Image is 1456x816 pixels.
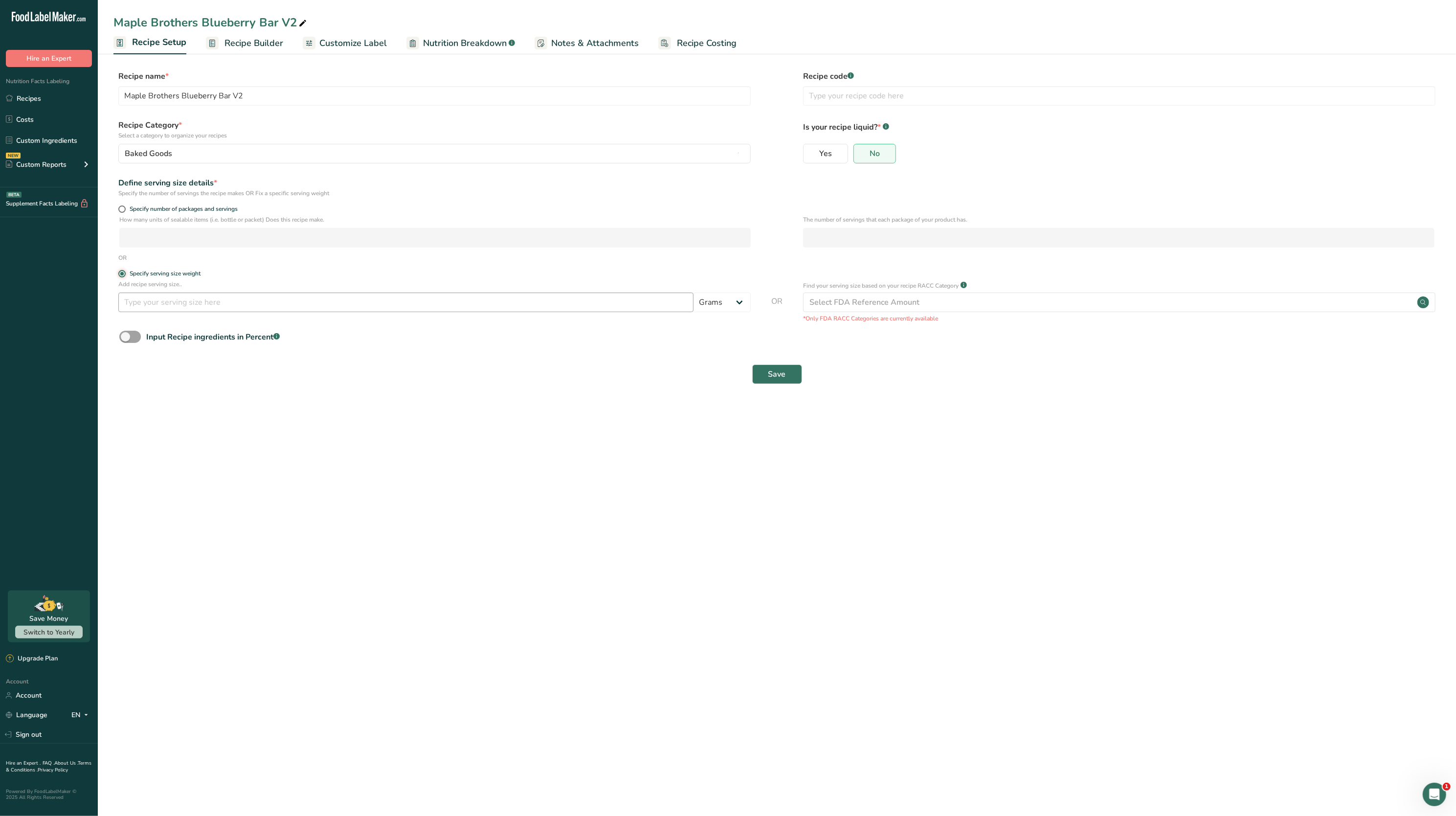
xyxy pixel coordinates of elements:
p: Is your recipe liquid? [803,119,1435,133]
label: Recipe Category [118,119,751,140]
span: Switch to Yearly [23,628,74,637]
div: OR [118,253,127,262]
div: Input Recipe ingredients in Percent [146,331,280,343]
a: Notes & Attachments [535,32,639,54]
span: Baked Goods [125,148,172,159]
a: Terms & Conditions . [6,760,91,773]
span: Recipe Builder [224,37,283,50]
button: Baked Goods [118,144,751,163]
label: Recipe code [803,70,1435,82]
div: Specify the number of servings the recipe makes OR Fix a specific serving weight [118,189,751,198]
p: Add recipe serving size.. [118,280,751,289]
a: Hire an Expert . [6,760,41,767]
span: Specify number of packages and servings [126,205,238,213]
p: How many units of sealable items (i.e. bottle or packet) Does this recipe make. [119,215,751,224]
p: *Only FDA RACC Categories are currently available [803,314,1435,323]
span: Yes [819,149,832,159]
input: Type your serving size here [118,293,694,312]
a: Recipe Setup [113,31,186,55]
div: Custom Reports [6,159,67,170]
button: Switch to Yearly [15,626,83,638]
a: Language [6,706,47,724]
label: Recipe name [118,70,751,82]
div: Save Money [30,613,68,624]
div: Powered By FoodLabelMaker © 2025 All Rights Reserved [6,789,92,800]
span: Save [768,368,786,380]
span: Notes & Attachments [551,37,639,50]
div: Define serving size details [118,177,751,189]
div: Maple Brothers Blueberry Bar V2 [113,14,309,31]
input: Type your recipe code here [803,86,1435,106]
span: Recipe Setup [132,36,186,49]
a: Recipe Costing [658,32,737,54]
span: No [870,149,880,159]
iframe: Intercom live chat [1423,783,1446,806]
input: Type your recipe name here [118,86,751,106]
a: About Us . [54,760,78,767]
div: BETA [6,192,22,198]
button: Save [752,364,802,384]
p: The number of servings that each package of your product has. [803,215,1434,224]
div: EN [71,709,92,721]
a: FAQ . [43,760,54,767]
span: 1 [1443,783,1451,791]
p: Select a category to organize your recipes [118,131,751,140]
p: Find your serving size based on your recipe RACC Category [803,281,959,290]
a: Recipe Builder [206,32,283,54]
a: Nutrition Breakdown [406,32,515,54]
span: OR [771,295,783,323]
a: Customize Label [303,32,387,54]
span: Recipe Costing [677,37,737,50]
button: Hire an Expert [6,50,92,67]
div: Specify serving size weight [130,270,201,277]
a: Privacy Policy [38,767,68,773]
div: Select FDA Reference Amount [809,296,919,308]
span: Customize Label [319,37,387,50]
div: Upgrade Plan [6,654,58,664]
span: Nutrition Breakdown [423,37,507,50]
div: NEW [6,153,21,159]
